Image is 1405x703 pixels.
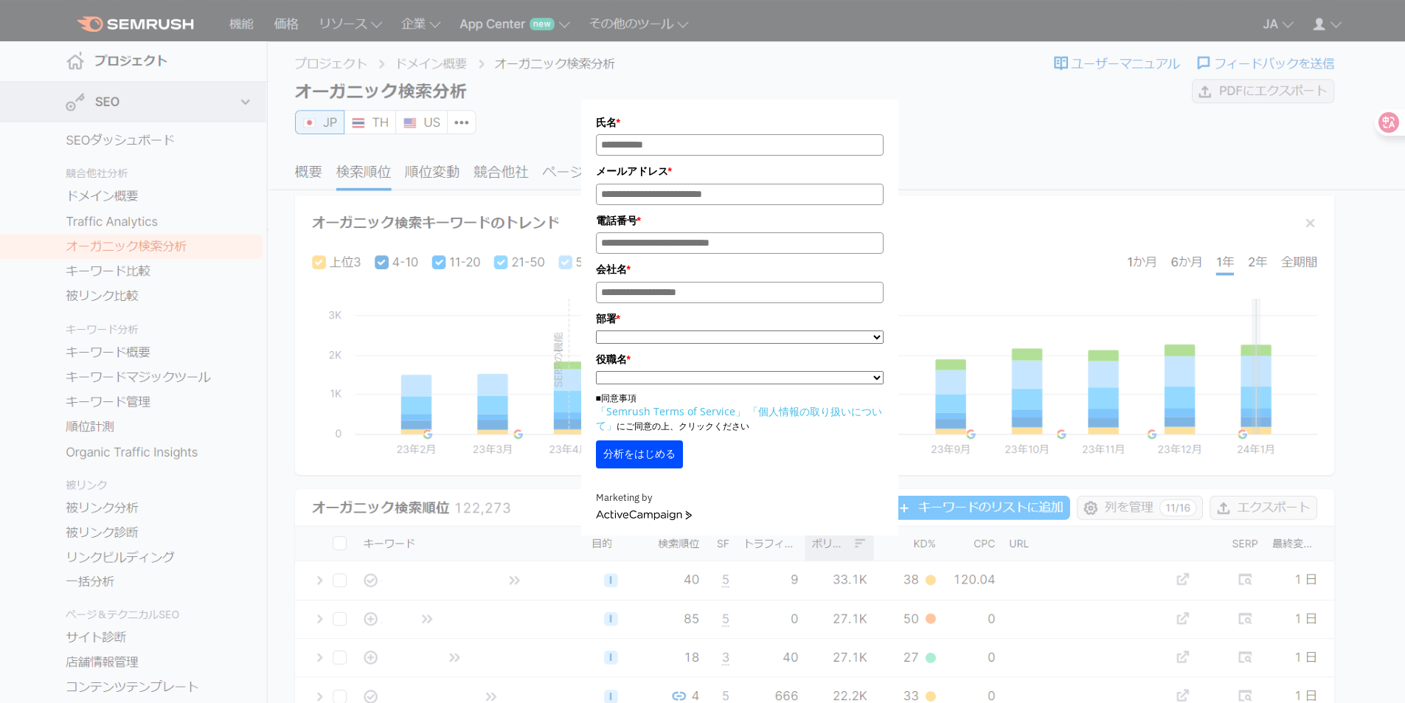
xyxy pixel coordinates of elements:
[596,404,746,418] a: 「Semrush Terms of Service」
[596,491,884,506] div: Marketing by
[596,351,884,367] label: 役職名
[596,212,884,229] label: 電話番号
[596,114,884,131] label: 氏名
[596,440,683,468] button: 分析をはじめる
[596,311,884,327] label: 部署
[596,404,882,432] a: 「個人情報の取り扱いについて」
[596,392,884,433] p: ■同意事項 にご同意の上、クリックください
[596,261,884,277] label: 会社名
[596,163,884,179] label: メールアドレス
